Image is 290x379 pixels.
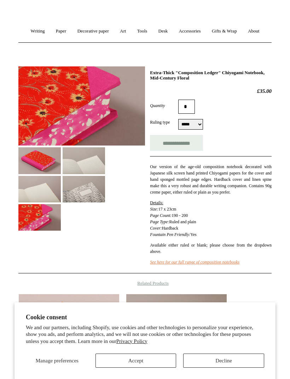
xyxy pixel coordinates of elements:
h2: Cookie consent [26,314,264,321]
p: Available either ruled or blank; please choose from the dropdown above. [150,242,272,255]
label: Ruling type [150,119,178,125]
a: Desk [153,22,173,41]
span: 17 x 23cm [158,207,176,212]
span: Hardback [162,226,179,231]
img: Extra-Thick "Composition Ledger" Chiyogami Notebook, Mid-Century Floral [18,66,145,146]
em: Cover: [150,226,162,231]
span: Ruled and plain [169,219,196,224]
a: See here for our full range of composition notebooks [150,260,239,265]
img: Extra-Thick "Composition Ledger" Chiyogami Notebook, Mid-Century Floral [63,176,105,202]
span: Details: [150,200,163,205]
em: Fountain Pen Friendly: [150,232,190,237]
p: We and our partners, including Shopify, use cookies and other technologies to personalize your ex... [26,324,264,345]
a: Paper [51,22,71,41]
em: Size: [150,207,158,212]
button: Accept [95,354,176,368]
button: Decline [183,354,264,368]
a: Accessories [174,22,206,41]
img: Extra-Thick "Composition Ledger" Chiyogami Notebook, Mid-Century Floral [18,204,61,231]
a: Art [115,22,131,41]
span: Yes [190,232,196,237]
a: Tools [132,22,152,41]
img: Extra-Thick "Composition Ledger" Chiyogami Notebook, Mid-Century Floral [63,147,105,174]
img: Plain Life Noble Notebook [126,294,227,357]
a: Decorative paper [72,22,114,41]
h2: £35.00 [150,88,272,94]
p: 190 - 200 [150,200,272,238]
a: Gifts & Wrap [207,22,242,41]
img: Orange Ochre Choosing Keeping Notebook, Plain [19,294,119,357]
span: Our version of the age-old composition notebook decorated with Japanese silk screen hand printed ... [150,164,272,195]
a: Writing [26,22,50,41]
button: Manage preferences [26,354,88,368]
h1: Extra-Thick "Composition Ledger" Chiyogami Notebook, Mid-Century Floral [150,70,272,81]
img: Extra-Thick "Composition Ledger" Chiyogami Notebook, Mid-Century Floral [18,176,61,202]
label: Quantity [150,102,178,109]
img: Extra-Thick "Composition Ledger" Chiyogami Notebook, Mid-Century Floral [18,147,61,174]
a: About [243,22,265,41]
a: Privacy Policy [116,338,147,344]
a: Orange Ochre Choosing Keeping Notebook, Plain Orange Ochre Choosing Keeping Notebook, Plain [19,294,119,357]
a: Plain Life Noble Notebook Plain Life Noble Notebook [126,294,227,357]
span: Manage preferences [36,358,79,363]
em: Page Type: [150,219,169,224]
em: Page Count: [150,213,172,218]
